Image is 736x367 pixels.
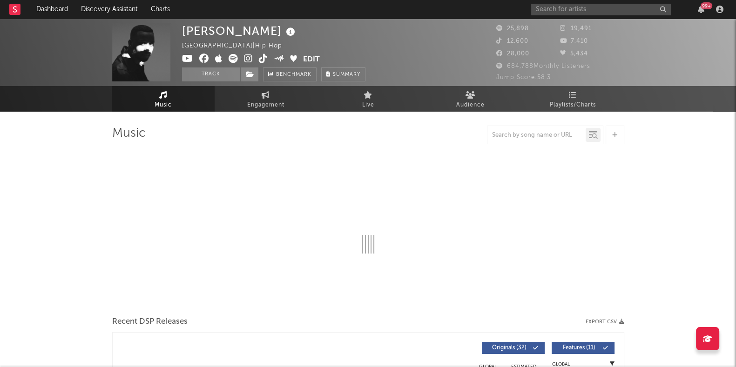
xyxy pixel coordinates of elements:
[247,100,284,111] span: Engagement
[496,74,551,80] span: Jump Score: 58.3
[496,63,590,69] span: 684,788 Monthly Listeners
[112,316,188,327] span: Recent DSP Releases
[487,132,586,139] input: Search by song name or URL
[586,319,624,325] button: Export CSV
[552,342,614,354] button: Features(11)
[155,100,172,111] span: Music
[333,72,360,77] span: Summary
[496,38,528,44] span: 12,600
[419,86,522,112] a: Audience
[701,2,712,9] div: 99 +
[560,26,592,32] span: 19,491
[182,40,293,52] div: [GEOGRAPHIC_DATA] | Hip Hop
[321,67,365,81] button: Summary
[362,100,374,111] span: Live
[522,86,624,112] a: Playlists/Charts
[263,67,317,81] a: Benchmark
[317,86,419,112] a: Live
[182,67,240,81] button: Track
[550,100,596,111] span: Playlists/Charts
[112,86,215,112] a: Music
[496,26,529,32] span: 25,898
[488,345,531,351] span: Originals ( 32 )
[482,342,545,354] button: Originals(32)
[560,38,588,44] span: 7,410
[276,69,311,80] span: Benchmark
[456,100,485,111] span: Audience
[558,345,601,351] span: Features ( 11 )
[182,23,297,39] div: [PERSON_NAME]
[560,51,588,57] span: 5,434
[496,51,529,57] span: 28,000
[531,4,671,15] input: Search for artists
[303,54,320,66] button: Edit
[215,86,317,112] a: Engagement
[698,6,704,13] button: 99+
